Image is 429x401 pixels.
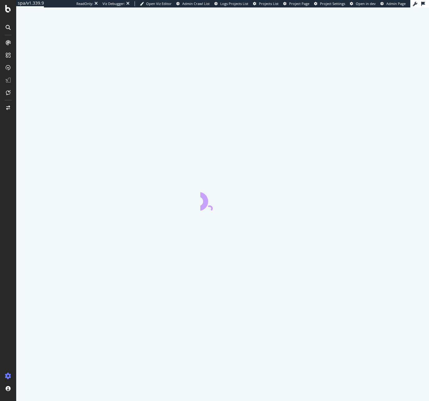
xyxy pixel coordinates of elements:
[220,1,248,6] span: Logs Projects List
[314,1,345,6] a: Project Settings
[176,1,210,6] a: Admin Crawl List
[102,1,125,6] div: Viz Debugger:
[259,1,279,6] span: Projects List
[140,1,172,6] a: Open Viz Editor
[76,1,93,6] div: ReadOnly:
[283,1,309,6] a: Project Page
[320,1,345,6] span: Project Settings
[146,1,172,6] span: Open Viz Editor
[253,1,279,6] a: Projects List
[289,1,309,6] span: Project Page
[214,1,248,6] a: Logs Projects List
[350,1,376,6] a: Open in dev
[182,1,210,6] span: Admin Crawl List
[200,188,245,211] div: animation
[380,1,406,6] a: Admin Page
[386,1,406,6] span: Admin Page
[356,1,376,6] span: Open in dev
